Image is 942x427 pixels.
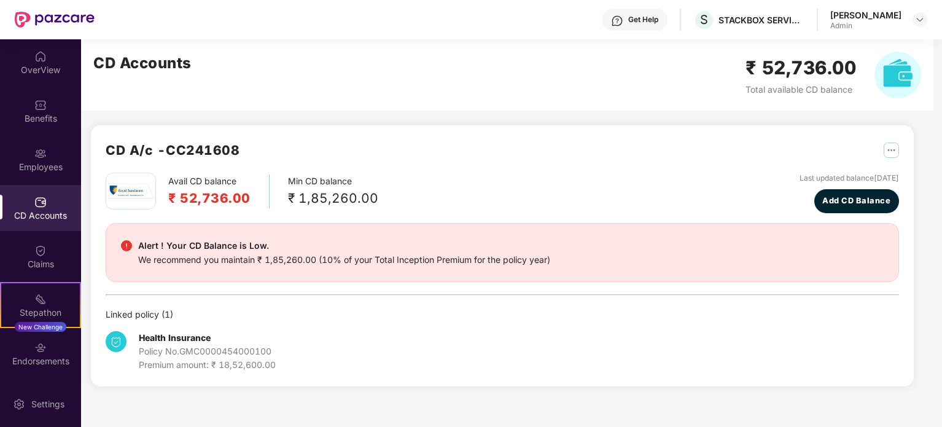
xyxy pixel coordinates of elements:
[830,21,901,31] div: Admin
[830,9,901,21] div: [PERSON_NAME]
[34,147,47,160] img: svg+xml;base64,PHN2ZyBpZD0iRW1wbG95ZWVzIiB4bWxucz0iaHR0cDovL3d3dy53My5vcmcvMjAwMC9zdmciIHdpZHRoPS...
[1,307,80,319] div: Stepathon
[884,143,899,158] img: svg+xml;base64,PHN2ZyB4bWxucz0iaHR0cDovL3d3dy53My5vcmcvMjAwMC9zdmciIHdpZHRoPSIyNSIgaGVpZ2h0PSIyNS...
[28,398,68,410] div: Settings
[745,53,857,82] h2: ₹ 52,736.00
[822,195,890,207] span: Add CD Balance
[106,308,899,321] div: Linked policy ( 1 )
[800,173,899,184] div: Last updated balance [DATE]
[106,331,127,352] img: svg+xml;base64,PHN2ZyB4bWxucz0iaHR0cDovL3d3dy53My5vcmcvMjAwMC9zdmciIHdpZHRoPSIzNCIgaGVpZ2h0PSIzNC...
[138,253,550,267] div: We recommend you maintain ₹ 1,85,260.00 (10% of your Total Inception Premium for the policy year)
[15,12,95,28] img: New Pazcare Logo
[745,84,852,95] span: Total available CD balance
[139,358,276,372] div: Premium amount: ₹ 18,52,600.00
[34,196,47,208] img: svg+xml;base64,PHN2ZyBpZD0iQ0RfQWNjb3VudHMiIGRhdGEtbmFtZT0iQ0QgQWNjb3VudHMiIHhtbG5zPSJodHRwOi8vd3...
[611,15,623,27] img: svg+xml;base64,PHN2ZyBpZD0iSGVscC0zMngzMiIgeG1sbnM9Imh0dHA6Ly93d3cudzMub3JnLzIwMDAvc3ZnIiB3aWR0aD...
[13,398,25,410] img: svg+xml;base64,PHN2ZyBpZD0iU2V0dGluZy0yMHgyMCIgeG1sbnM9Imh0dHA6Ly93d3cudzMub3JnLzIwMDAvc3ZnIiB3aW...
[874,52,921,98] img: svg+xml;base64,PHN2ZyB4bWxucz0iaHR0cDovL3d3dy53My5vcmcvMjAwMC9zdmciIHhtbG5zOnhsaW5rPSJodHRwOi8vd3...
[34,50,47,63] img: svg+xml;base64,PHN2ZyBpZD0iSG9tZSIgeG1sbnM9Imh0dHA6Ly93d3cudzMub3JnLzIwMDAvc3ZnIiB3aWR0aD0iMjAiIG...
[168,188,251,208] h2: ₹ 52,736.00
[15,322,66,332] div: New Challenge
[288,174,378,208] div: Min CD balance
[107,183,154,199] img: rsi.png
[718,14,804,26] div: STACKBOX SERVICES PRIVATE LIMITED
[915,15,925,25] img: svg+xml;base64,PHN2ZyBpZD0iRHJvcGRvd24tMzJ4MzIiIHhtbG5zPSJodHRwOi8vd3d3LnczLm9yZy8yMDAwL3N2ZyIgd2...
[288,188,378,208] div: ₹ 1,85,260.00
[34,293,47,305] img: svg+xml;base64,PHN2ZyB4bWxucz0iaHR0cDovL3d3dy53My5vcmcvMjAwMC9zdmciIHdpZHRoPSIyMSIgaGVpZ2h0PSIyMC...
[814,189,899,213] button: Add CD Balance
[139,345,276,358] div: Policy No. GMC0000454000100
[628,15,658,25] div: Get Help
[121,240,132,251] img: svg+xml;base64,PHN2ZyBpZD0iRGFuZ2VyX2FsZXJ0IiBkYXRhLW5hbWU9IkRhbmdlciBhbGVydCIgeG1sbnM9Imh0dHA6Ly...
[106,140,239,160] h2: CD A/c - CC241608
[700,12,708,27] span: S
[34,342,47,354] img: svg+xml;base64,PHN2ZyBpZD0iRW5kb3JzZW1lbnRzIiB4bWxucz0iaHR0cDovL3d3dy53My5vcmcvMjAwMC9zdmciIHdpZH...
[34,99,47,111] img: svg+xml;base64,PHN2ZyBpZD0iQmVuZWZpdHMiIHhtbG5zPSJodHRwOi8vd3d3LnczLm9yZy8yMDAwL3N2ZyIgd2lkdGg9Ij...
[139,332,211,343] b: Health Insurance
[138,238,550,253] div: Alert ! Your CD Balance is Low.
[34,245,47,257] img: svg+xml;base64,PHN2ZyBpZD0iQ2xhaW0iIHhtbG5zPSJodHRwOi8vd3d3LnczLm9yZy8yMDAwL3N2ZyIgd2lkdGg9IjIwIi...
[168,174,270,208] div: Avail CD balance
[93,52,192,75] h2: CD Accounts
